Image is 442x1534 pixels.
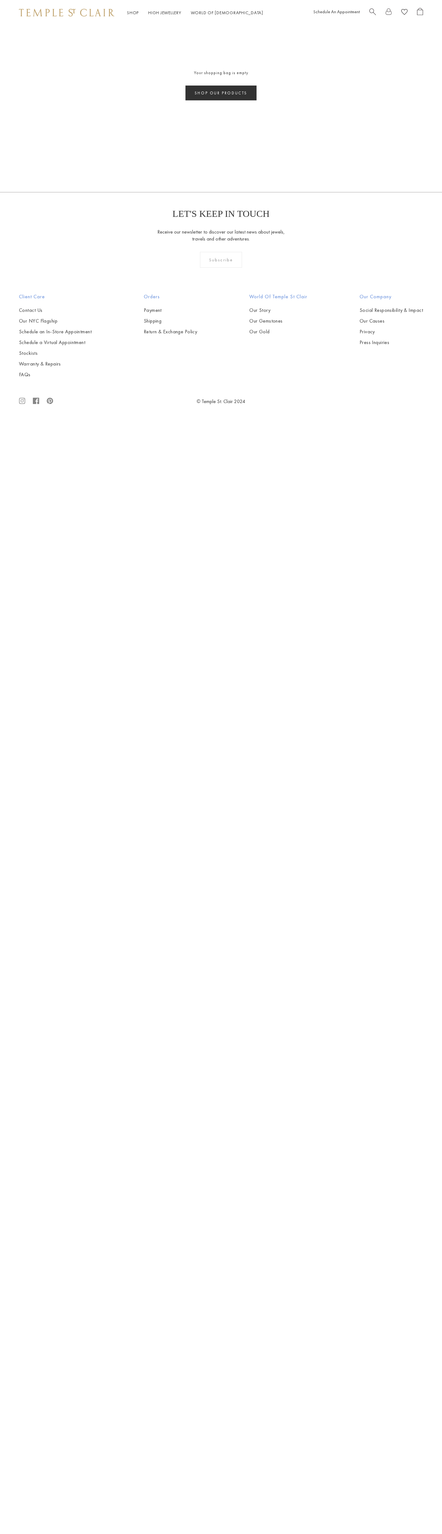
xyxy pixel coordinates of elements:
a: Contact Us [19,307,92,314]
h2: World of Temple St Clair [249,293,307,300]
h2: Orders [144,293,197,300]
a: Our Causes [360,318,423,324]
a: Press Inquiries [360,339,423,346]
a: Privacy [360,328,423,335]
a: Open Shopping Bag [417,8,423,18]
nav: Main navigation [127,9,263,17]
img: Temple St. Clair [19,9,114,16]
a: Return & Exchange Policy [144,328,197,335]
p: LET'S KEEP IN TOUCH [173,208,269,219]
a: World of [DEMOGRAPHIC_DATA]World of [DEMOGRAPHIC_DATA] [191,10,263,15]
a: FAQs [19,371,92,378]
h2: Client Care [19,293,92,300]
a: Schedule An Appointment [313,9,360,15]
a: Search [369,8,376,18]
a: Our Gemstones [249,318,307,324]
a: Schedule an In-Store Appointment [19,328,92,335]
a: © Temple St. Clair 2024 [197,398,245,405]
a: Social Responsibility & Impact [360,307,423,314]
a: Our NYC Flagship [19,318,92,324]
h1: Your shopping bag is empty [25,69,417,76]
a: High JewelleryHigh Jewellery [148,10,181,15]
p: Receive our newsletter to discover our latest news about jewels, travels and other adventures. [157,229,285,242]
a: Warranty & Repairs [19,360,92,367]
a: Our Gold [249,328,307,335]
a: Payment [144,307,197,314]
a: Shop our products [185,86,257,100]
a: Our Story [249,307,307,314]
div: Subscribe [200,252,242,268]
a: Schedule a Virtual Appointment [19,339,92,346]
a: Shipping [144,318,197,324]
a: View Wishlist [401,8,408,18]
a: Stockists [19,350,92,357]
h2: Our Company [360,293,423,300]
a: ShopShop [127,10,139,15]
